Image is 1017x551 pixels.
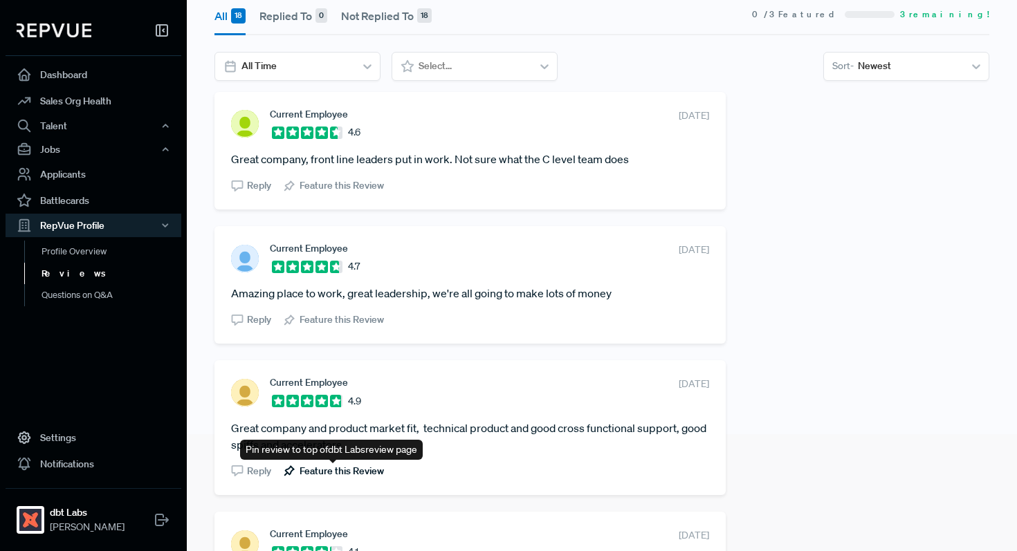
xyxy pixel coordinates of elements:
[19,509,42,531] img: dbt Labs
[6,88,181,114] a: Sales Org Health
[24,241,200,263] a: Profile Overview
[231,285,709,301] article: Amazing place to work, great leadership, we're all going to make lots of money
[300,312,384,327] span: Feature this Review
[679,528,709,543] span: [DATE]
[348,125,360,140] span: 4.6
[679,109,709,123] span: [DATE]
[270,377,348,388] span: Current Employee
[832,59,854,73] span: Sort -
[6,424,181,451] a: Settings
[752,8,839,21] span: 0 / 3 Featured
[6,62,181,88] a: Dashboard
[6,451,181,477] a: Notifications
[6,161,181,187] a: Applicants
[300,464,384,478] span: Feature this Review
[270,243,348,254] span: Current Employee
[6,214,181,237] button: RepVue Profile
[6,187,181,214] a: Battlecards
[247,312,271,327] span: Reply
[231,151,709,167] article: Great company, front line leaders put in work. Not sure what the C level team does
[679,377,709,391] span: [DATE]
[6,138,181,161] button: Jobs
[270,109,348,120] span: Current Employee
[315,8,327,24] div: 0
[17,24,91,37] img: RepVue
[240,440,423,460] div: Pin review to top of dbt Labs review page
[24,284,200,306] a: Questions on Q&A
[50,505,125,520] strong: dbt Labs
[231,420,709,453] article: Great company and product market fit, technical product and good cross functional support, good s...
[300,178,384,193] span: Feature this Review
[900,8,989,21] span: 3 remaining!
[24,263,200,285] a: Reviews
[417,8,432,24] div: 18
[348,259,360,274] span: 4.7
[6,114,181,138] button: Talent
[50,520,125,534] span: [PERSON_NAME]
[247,178,271,193] span: Reply
[247,464,271,478] span: Reply
[231,8,246,24] div: 18
[6,488,181,540] a: dbt Labsdbt Labs[PERSON_NAME]
[679,243,709,257] span: [DATE]
[270,528,348,539] span: Current Employee
[348,394,361,409] span: 4.9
